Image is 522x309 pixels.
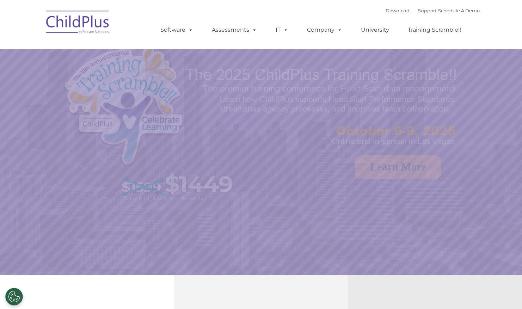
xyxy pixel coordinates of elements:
a: IT [269,23,295,37]
a: Learn More [355,155,441,179]
a: Assessments [205,23,264,37]
a: University [354,23,396,37]
a: Schedule A Demo [438,8,480,13]
a: Company [300,23,349,37]
button: Cookies Settings [5,288,23,305]
a: Software [153,23,200,37]
a: Training Scramble!! [401,23,468,37]
img: ChildPlus by Procare Solutions [43,6,113,41]
font: | [386,8,480,13]
a: Support [418,8,437,13]
a: Download [386,8,410,13]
